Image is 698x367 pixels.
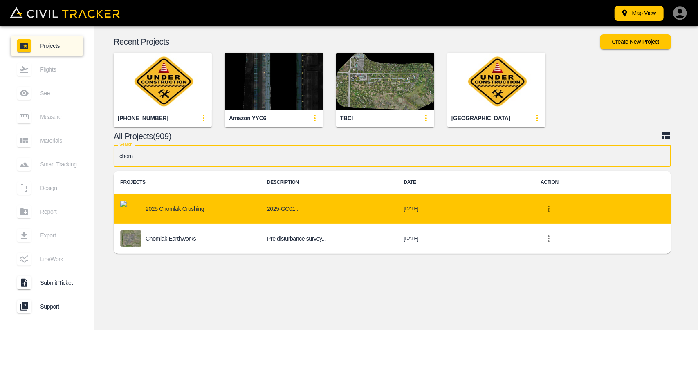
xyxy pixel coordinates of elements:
[118,114,168,122] div: [PHONE_NUMBER]
[146,235,196,242] p: Chomlak Earthworks
[534,171,671,194] th: ACTION
[114,133,661,139] p: All Projects(909)
[11,36,83,56] a: Projects
[615,6,664,21] button: Map View
[267,234,391,244] h6: Pre disturbance survey
[120,201,141,217] img: project-image
[40,303,77,310] span: Support
[529,110,545,126] button: update-card-details
[120,230,141,247] img: project-image
[397,224,534,254] td: [DATE]
[11,273,83,293] a: Submit Ticket
[229,114,266,122] div: Amazon YYC6
[11,297,83,316] a: Support
[418,110,434,126] button: update-card-details
[340,114,353,122] div: TBCI
[397,171,534,194] th: DATE
[447,53,545,110] img: Tribune Bay Campground
[451,114,510,122] div: [GEOGRAPHIC_DATA]
[146,206,204,212] p: 2025 Chomlak Crushing
[397,194,534,224] td: [DATE]
[40,43,77,49] span: Projects
[195,110,212,126] button: update-card-details
[267,204,391,214] h6: 2025-GC01
[600,34,671,49] button: Create New Project
[260,171,397,194] th: DESCRIPTION
[10,7,120,18] img: Civil Tracker
[114,38,600,45] p: Recent Projects
[336,53,434,110] img: TBCI
[225,53,323,110] img: Amazon YYC6
[114,53,212,110] img: 2944-25-005
[114,171,671,254] table: project-list-table
[307,110,323,126] button: update-card-details
[114,171,260,194] th: PROJECTS
[40,280,77,286] span: Submit Ticket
